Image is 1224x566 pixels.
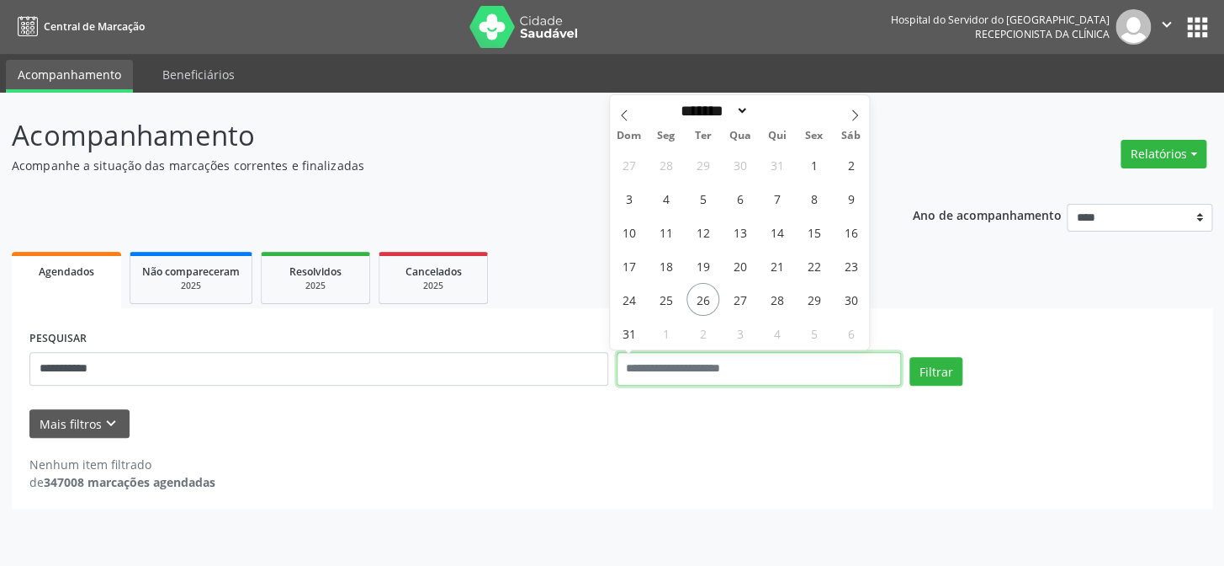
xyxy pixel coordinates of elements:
[289,264,342,279] span: Resolvidos
[44,19,145,34] span: Central de Marcação
[835,182,867,215] span: Agosto 9, 2025
[1158,15,1176,34] i: 
[723,216,756,248] span: Agosto 13, 2025
[797,182,830,215] span: Agosto 8, 2025
[649,148,682,181] span: Julho 28, 2025
[723,148,756,181] span: Julho 30, 2025
[835,317,867,350] span: Setembro 6, 2025
[612,182,645,215] span: Agosto 3, 2025
[102,414,120,433] i: keyboard_arrow_down
[797,317,830,350] span: Setembro 5, 2025
[1115,9,1151,45] img: img
[723,283,756,316] span: Agosto 27, 2025
[649,249,682,282] span: Agosto 18, 2025
[12,157,852,174] p: Acompanhe a situação das marcações correntes e finalizadas
[723,317,756,350] span: Setembro 3, 2025
[686,182,719,215] span: Agosto 5, 2025
[44,474,215,490] strong: 347008 marcações agendadas
[760,216,793,248] span: Agosto 14, 2025
[835,216,867,248] span: Agosto 16, 2025
[760,148,793,181] span: Julho 31, 2025
[721,131,758,141] span: Qua
[975,27,1110,41] span: Recepcionista da clínica
[610,131,647,141] span: Dom
[758,131,795,141] span: Qui
[797,148,830,181] span: Agosto 1, 2025
[686,216,719,248] span: Agosto 12, 2025
[273,280,358,292] div: 2025
[832,131,869,141] span: Sáb
[39,264,94,279] span: Agendados
[686,283,719,316] span: Agosto 26, 2025
[891,13,1110,27] div: Hospital do Servidor do [GEOGRAPHIC_DATA]
[391,280,475,292] div: 2025
[1121,140,1206,168] button: Relatórios
[649,216,682,248] span: Agosto 11, 2025
[686,249,719,282] span: Agosto 19, 2025
[797,216,830,248] span: Agosto 15, 2025
[649,283,682,316] span: Agosto 25, 2025
[797,283,830,316] span: Agosto 29, 2025
[612,148,645,181] span: Julho 27, 2025
[612,283,645,316] span: Agosto 24, 2025
[29,473,215,491] div: de
[6,60,133,93] a: Acompanhamento
[29,456,215,473] div: Nenhum item filtrado
[29,326,87,352] label: PESQUISAR
[612,249,645,282] span: Agosto 17, 2025
[676,102,750,120] select: Month
[1183,13,1212,42] button: apps
[612,317,645,350] span: Agosto 31, 2025
[12,13,145,40] a: Central de Marcação
[142,280,240,292] div: 2025
[29,409,130,439] button: Mais filtroskeyboard_arrow_down
[1151,9,1183,45] button: 
[649,182,682,215] span: Agosto 4, 2025
[760,317,793,350] span: Setembro 4, 2025
[723,182,756,215] span: Agosto 6, 2025
[612,216,645,248] span: Agosto 10, 2025
[12,115,852,157] p: Acompanhamento
[647,131,684,141] span: Seg
[835,283,867,316] span: Agosto 30, 2025
[797,249,830,282] span: Agosto 22, 2025
[760,249,793,282] span: Agosto 21, 2025
[760,182,793,215] span: Agosto 7, 2025
[795,131,832,141] span: Sex
[649,317,682,350] span: Setembro 1, 2025
[405,264,462,279] span: Cancelados
[151,60,246,89] a: Beneficiários
[760,283,793,316] span: Agosto 28, 2025
[912,204,1061,225] p: Ano de acompanhamento
[749,102,804,120] input: Year
[686,317,719,350] span: Setembro 2, 2025
[684,131,721,141] span: Ter
[686,148,719,181] span: Julho 29, 2025
[909,357,962,386] button: Filtrar
[723,249,756,282] span: Agosto 20, 2025
[142,264,240,279] span: Não compareceram
[835,249,867,282] span: Agosto 23, 2025
[835,148,867,181] span: Agosto 2, 2025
